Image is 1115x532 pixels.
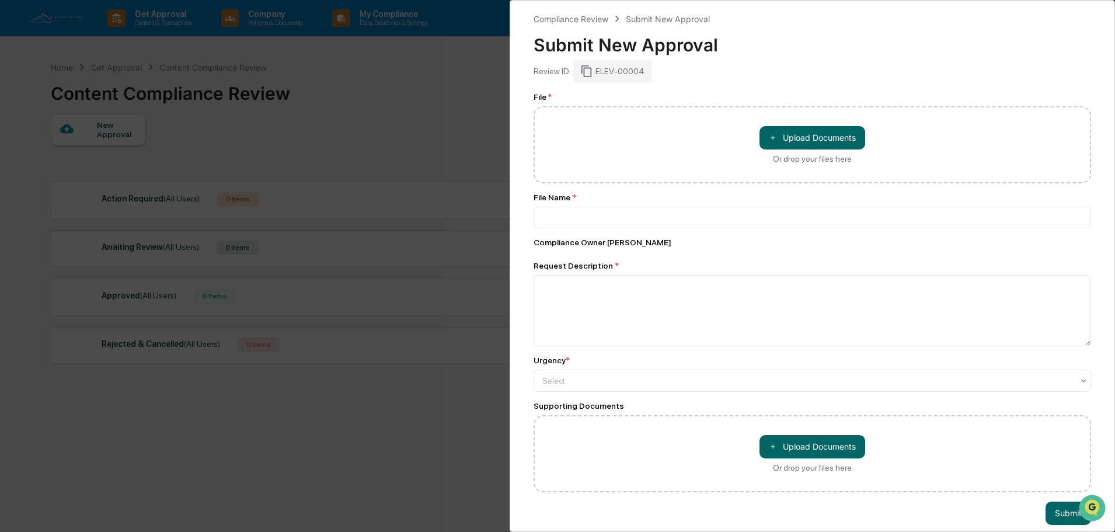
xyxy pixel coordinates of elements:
[534,92,1091,102] div: File
[573,60,651,82] div: ELEV-00004
[769,132,777,143] span: ＋
[198,93,212,107] button: Start new chat
[626,14,710,24] div: Submit New Approval
[534,193,1091,202] div: File Name
[1078,493,1109,525] iframe: Open customer support
[40,101,148,110] div: We're available if you need us!
[116,198,141,207] span: Pylon
[534,67,571,76] div: Review ID:
[759,435,865,458] button: Or drop your files here
[534,356,570,365] div: Urgency
[534,401,1091,411] div: Supporting Documents
[534,261,1091,270] div: Request Description
[85,148,94,158] div: 🗄️
[773,154,852,164] div: Or drop your files here
[534,14,608,24] div: Compliance Review
[23,169,74,181] span: Data Lookup
[759,126,865,149] button: Or drop your files here
[534,25,1091,55] div: Submit New Approval
[12,148,21,158] div: 🖐️
[80,142,149,164] a: 🗄️Attestations
[40,89,191,101] div: Start new chat
[12,171,21,180] div: 🔎
[96,147,145,159] span: Attestations
[769,441,777,452] span: ＋
[773,463,852,472] div: Or drop your files here
[1046,502,1091,525] button: Submit
[7,142,80,164] a: 🖐️Preclearance
[12,25,212,43] p: How can we help?
[82,197,141,207] a: Powered byPylon
[23,147,75,159] span: Preclearance
[534,238,1091,247] div: Compliance Owner : [PERSON_NAME]
[7,165,78,186] a: 🔎Data Lookup
[12,89,33,110] img: 1746055101610-c473b297-6a78-478c-a979-82029cc54cd1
